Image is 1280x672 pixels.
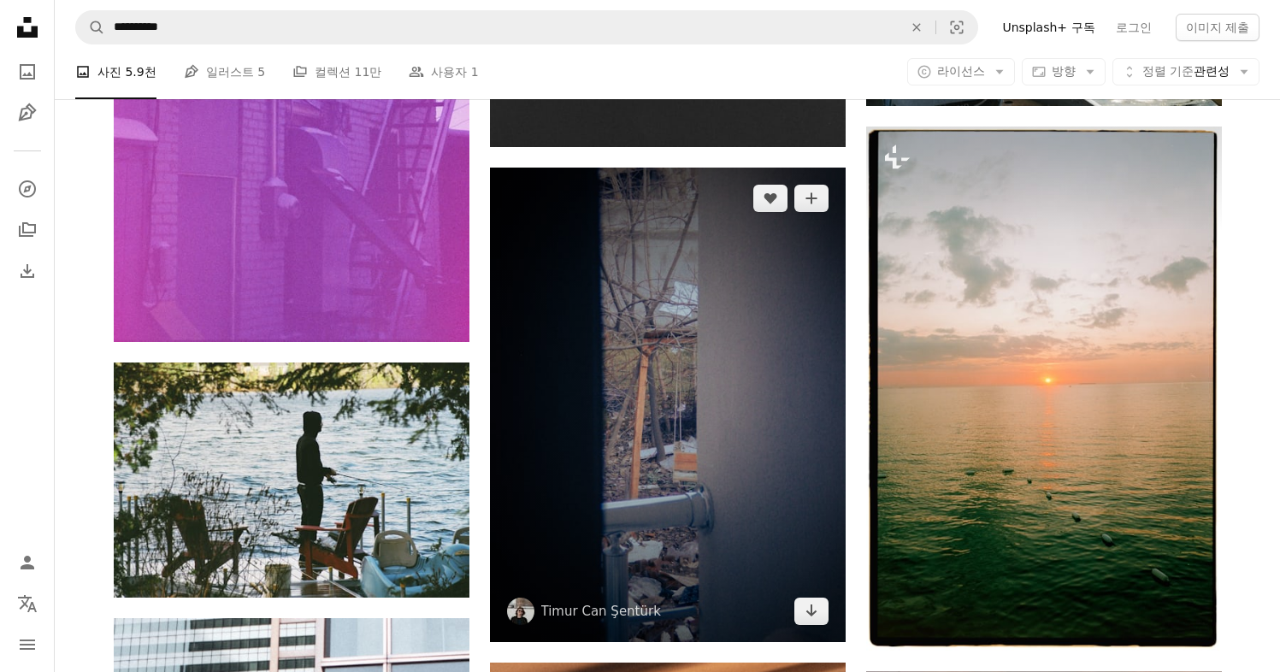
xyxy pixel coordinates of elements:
[355,62,382,81] span: 11만
[490,168,846,642] img: 창문을 통해 보이는 나무
[1052,64,1076,78] span: 방향
[490,397,846,412] a: 창문을 통해 보이는 나무
[1176,14,1259,41] button: 이미지 제출
[10,213,44,247] a: 컬렉션
[257,62,265,81] span: 5
[471,62,479,81] span: 1
[76,11,105,44] button: Unsplash 검색
[992,14,1105,41] a: Unsplash+ 구독
[10,96,44,130] a: 일러스트
[1022,58,1106,85] button: 방향
[936,11,977,44] button: 시각적 검색
[114,472,469,487] a: 낮 동안 갈색 나무 부두에 서 있는 검은 재킷을 입은 남자
[507,598,534,625] img: Timur Can Şentürk의 프로필로 이동
[184,44,265,99] a: 일러스트 5
[1142,63,1230,80] span: 관련성
[541,603,661,620] a: Timur Can Şentürk
[937,64,985,78] span: 라이선스
[114,363,469,598] img: 낮 동안 갈색 나무 부두에 서 있는 검은 재킷을 입은 남자
[907,58,1015,85] button: 라이선스
[1142,64,1194,78] span: 정렬 기준
[794,185,829,212] button: 컬렉션에 추가
[10,587,44,621] button: 언어
[10,10,44,48] a: 홈 — Unsplash
[10,172,44,206] a: 탐색
[292,44,381,99] a: 컬렉션 11만
[753,185,787,212] button: 좋아요
[866,380,1222,396] a: 바다 위로 해가 지고 오리들이 물속에서 헤엄치고 있습니다
[10,628,44,662] button: 메뉴
[409,44,478,99] a: 사용자 1
[1106,14,1162,41] a: 로그인
[898,11,935,44] button: 삭제
[10,254,44,288] a: 다운로드 내역
[75,10,978,44] form: 사이트 전체에서 이미지 찾기
[10,545,44,580] a: 로그인 / 가입
[10,55,44,89] a: 사진
[1112,58,1259,85] button: 정렬 기준관련성
[794,598,829,625] a: 다운로드
[866,127,1222,650] img: 바다 위로 해가 지고 오리들이 물속에서 헤엄치고 있습니다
